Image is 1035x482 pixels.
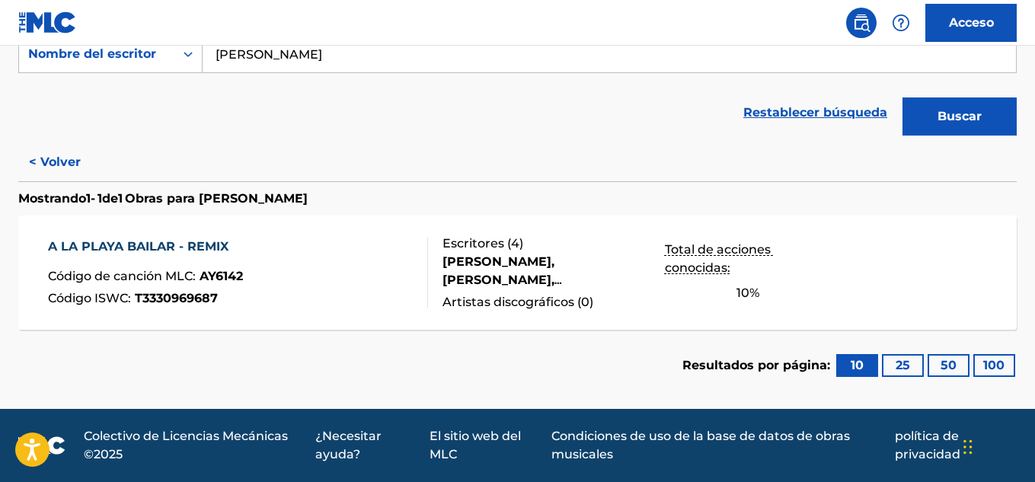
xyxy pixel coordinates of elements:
img: ayuda [892,14,910,32]
font: 1 [86,191,91,206]
font: < Volver [29,155,81,169]
font: 100 [983,358,1005,372]
font: Total de acciones conocidas: [665,242,774,275]
button: 50 [928,354,970,377]
a: política de privacidad [895,427,1017,464]
font: Código de canción MLC [48,269,193,283]
button: 25 [882,354,924,377]
iframe: Widget de chat [959,409,1035,482]
button: 10 [836,354,878,377]
font: Buscar [938,109,982,123]
font: Resultados por página: [682,358,830,372]
a: ¿Necesitar ayuda? [315,427,420,464]
font: Artistas discográficos ( [442,295,581,309]
font: 4 [511,236,519,251]
font: Mostrando [18,191,86,206]
font: de [102,191,118,206]
font: - [91,191,95,206]
font: 2025 [94,447,123,461]
font: T3330969687 [135,291,218,305]
div: Ayuda [886,8,916,38]
font: A LA PLAYA BAILAR - REMIX [48,239,228,254]
div: Arrastrar [963,424,973,470]
font: ) [519,236,523,251]
font: política de privacidad [895,429,960,461]
font: 25 [896,358,910,372]
font: Código ISWC [48,291,128,305]
a: El sitio web del MLC [430,427,541,464]
font: El sitio web del MLC [430,429,521,461]
font: ) [589,295,593,309]
font: Obras para [PERSON_NAME] [125,191,308,206]
font: Escritores ( [442,236,511,251]
font: : [128,291,131,305]
font: 1 [97,191,102,206]
font: Restablecer búsqueda [743,105,887,120]
a: Condiciones de uso de la base de datos de obras musicales [551,427,886,464]
form: Formulario de búsqueda [18,35,1017,143]
font: : [193,269,196,283]
img: logo [18,436,65,455]
font: ¿Necesitar ayuda? [315,429,382,461]
a: Búsqueda pública [846,8,877,38]
font: AY6142 [200,269,243,283]
font: 50 [941,358,957,372]
a: Acceso [925,4,1017,42]
font: 1 [118,191,123,206]
a: A LA PLAYA BAILAR - REMIXCódigo de canción MLC:AY6142Código ISWC:T3330969687Escritores (4)[PERSON... [18,215,1017,330]
font: Acceso [949,15,994,30]
font: 10 [851,358,864,372]
img: Logotipo del MLC [18,11,77,34]
img: buscar [852,14,870,32]
font: 10 [736,286,749,300]
button: Buscar [902,97,1017,136]
font: [PERSON_NAME], [PERSON_NAME], [PERSON_NAME], [PERSON_NAME] [442,254,554,324]
font: % [749,286,759,300]
font: 0 [581,295,589,309]
font: Nombre del escritor [28,46,156,61]
font: Condiciones de uso de la base de datos de obras musicales [551,429,850,461]
button: < Volver [18,143,110,181]
font: Colectivo de Licencias Mecánicas © [84,429,288,461]
button: 100 [973,354,1015,377]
